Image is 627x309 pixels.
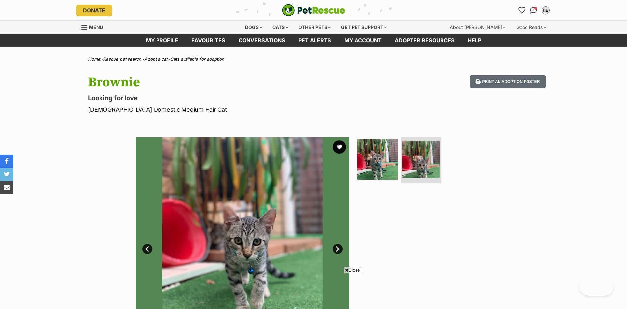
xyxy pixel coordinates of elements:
div: Cats [268,21,293,34]
img: logo-cat-932fe2b9b8326f06289b0f2fb663e598f794de774fb13d1741a6617ecf9a85b4.svg [282,4,345,16]
a: Adopt a cat [144,56,167,62]
div: Get pet support [336,21,391,34]
div: About [PERSON_NAME] [445,21,510,34]
h1: Brownie [88,75,367,90]
span: Close [344,267,361,273]
button: My account [540,5,551,15]
span: Menu [89,24,103,30]
img: Photo of Brownie [357,139,398,180]
a: My account [338,34,388,47]
a: Rescue pet search [103,56,141,62]
p: [DEMOGRAPHIC_DATA] Domestic Medium Hair Cat [88,105,367,114]
a: conversations [232,34,292,47]
div: Good Reads [512,21,551,34]
a: Prev [142,244,152,254]
a: Cats available for adoption [170,56,224,62]
a: Menu [81,21,108,33]
img: Photo of Brownie [402,141,440,178]
a: Adopter resources [388,34,461,47]
iframe: Advertisement [194,276,434,306]
div: HE [542,7,549,14]
a: PetRescue [282,4,345,16]
p: Looking for love [88,93,367,103]
a: Donate [76,5,112,16]
a: Conversations [528,5,539,15]
button: Print an adoption poster [470,75,546,88]
button: favourite [333,140,346,154]
a: Favourites [185,34,232,47]
img: chat-41dd97257d64d25036548639549fe6c8038ab92f7586957e7f3b1b290dea8141.svg [530,7,537,14]
a: Favourites [517,5,527,15]
div: Other pets [294,21,335,34]
div: > > > [71,57,556,62]
iframe: Help Scout Beacon - Open [579,276,614,296]
a: Home [88,56,100,62]
a: Pet alerts [292,34,338,47]
a: My profile [139,34,185,47]
a: Next [333,244,343,254]
ul: Account quick links [517,5,551,15]
div: Dogs [241,21,267,34]
a: Help [461,34,488,47]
